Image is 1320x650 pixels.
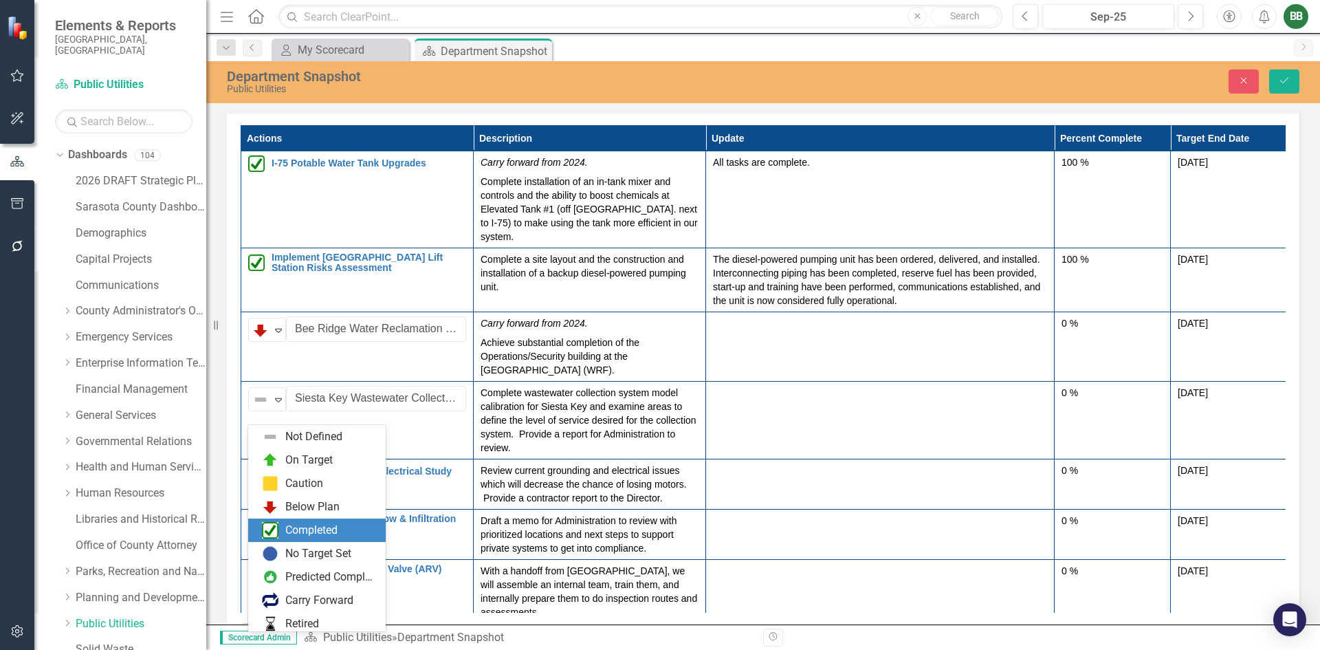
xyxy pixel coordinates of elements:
[272,158,466,169] a: I-75 Potable Water Tank Upgrades
[1061,316,1163,330] div: 0 %
[76,564,206,580] a: Parks, Recreation and Natural Resources
[397,631,504,644] div: Department Snapshot
[285,570,377,585] div: Predicted Complete
[76,252,206,268] a: Capital Projects
[285,476,323,492] div: Caution
[1061,155,1163,169] div: 100 %
[252,391,269,408] img: Not Defined
[227,84,828,94] div: Public Utilities
[1178,254,1208,265] span: [DATE]
[262,475,278,492] img: Caution
[262,452,278,468] img: On Target
[248,254,265,271] img: Completed
[55,17,192,34] span: Elements & Reports
[1061,464,1163,477] div: 0 %
[481,157,588,168] em: Carry forward from 2024.
[76,408,206,424] a: General Services
[481,514,698,555] p: Draft a memo for Administration to review with prioritized locations and next steps to support pr...
[227,69,828,84] div: Department Snapshot
[220,631,297,644] span: Scorecard Admin
[481,172,698,243] p: Complete installation of an in-tank mixer and controls and the ability to boost chemicals at Elev...
[262,616,278,632] img: Retired
[76,459,206,475] a: Health and Human Services
[76,382,206,398] a: Financial Management
[1284,4,1308,29] button: BB
[1178,465,1208,476] span: [DATE]
[262,522,278,539] img: Completed
[76,590,206,606] a: Planning and Development Services
[950,10,980,21] span: Search
[323,631,392,644] a: Public Utilities
[262,499,278,515] img: Below Plan
[285,499,340,515] div: Below Plan
[481,252,698,294] p: Complete a site layout and the construction and installation of a backup diesel-powered pumping u...
[76,173,206,189] a: 2026 DRAFT Strategic Plan
[304,630,753,646] div: »
[286,316,466,342] input: Name
[285,523,338,539] div: Completed
[285,593,353,609] div: Carry Forward
[76,329,206,345] a: Emergency Services
[76,434,206,450] a: Governmental Relations
[248,155,265,172] img: Completed
[1061,386,1163,400] div: 0 %
[1178,565,1208,576] span: [DATE]
[1061,514,1163,528] div: 0 %
[262,592,278,609] img: Carry Forward
[76,512,206,528] a: Libraries and Historical Resources
[76,199,206,215] a: Sarasota County Dashboard
[272,252,466,274] a: Implement [GEOGRAPHIC_DATA] Lift Station Risks Assessment
[441,43,549,60] div: Department Snapshot
[1178,515,1208,526] span: [DATE]
[1178,157,1208,168] span: [DATE]
[262,569,278,585] img: Predicted Complete
[285,429,342,445] div: Not Defined
[55,109,192,133] input: Search Below...
[76,226,206,241] a: Demographics
[285,616,319,632] div: Retired
[76,303,206,319] a: County Administrator's Office
[76,278,206,294] a: Communications
[285,453,333,468] div: On Target
[252,322,269,338] img: Below Plan
[481,318,588,329] em: Carry forward from 2024.
[278,5,1002,29] input: Search ClearPoint...
[481,564,698,619] p: With a handoff from [GEOGRAPHIC_DATA], we will assemble an internal team, train them, and interna...
[286,386,466,411] input: Name
[1273,603,1306,636] div: Open Intercom Messenger
[134,149,161,161] div: 104
[298,41,406,58] div: My Scorecard
[1061,252,1163,266] div: 100 %
[930,7,999,26] button: Search
[76,486,206,501] a: Human Resources
[76,616,206,632] a: Public Utilities
[481,464,698,505] p: Review current grounding and electrical issues which will decrease the chance of losing motors. P...
[481,386,698,455] p: Complete wastewater collection system model calibration for Siesta Key and examine areas to defin...
[55,34,192,56] small: [GEOGRAPHIC_DATA], [GEOGRAPHIC_DATA]
[76,538,206,554] a: Office of County Attorney
[1061,564,1163,578] div: 0 %
[76,356,206,371] a: Enterprise Information Technology
[1042,4,1174,29] button: Sep-25
[285,546,351,562] div: No Target Set
[262,429,278,445] img: Not Defined
[1047,9,1169,25] div: Sep-25
[262,545,278,562] img: No Target Set
[55,77,192,93] a: Public Utilities
[1178,387,1208,398] span: [DATE]
[713,252,1047,307] p: The diesel-powered pumping unit has been ordered, delivered, and installed. Interconnecting pipin...
[68,147,127,163] a: Dashboards
[1178,318,1208,329] span: [DATE]
[713,155,1047,169] p: All tasks are complete.
[275,41,406,58] a: My Scorecard
[7,16,31,40] img: ClearPoint Strategy
[481,333,698,377] p: Achieve substantial completion of the Operations/Security building at the [GEOGRAPHIC_DATA] (WRF).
